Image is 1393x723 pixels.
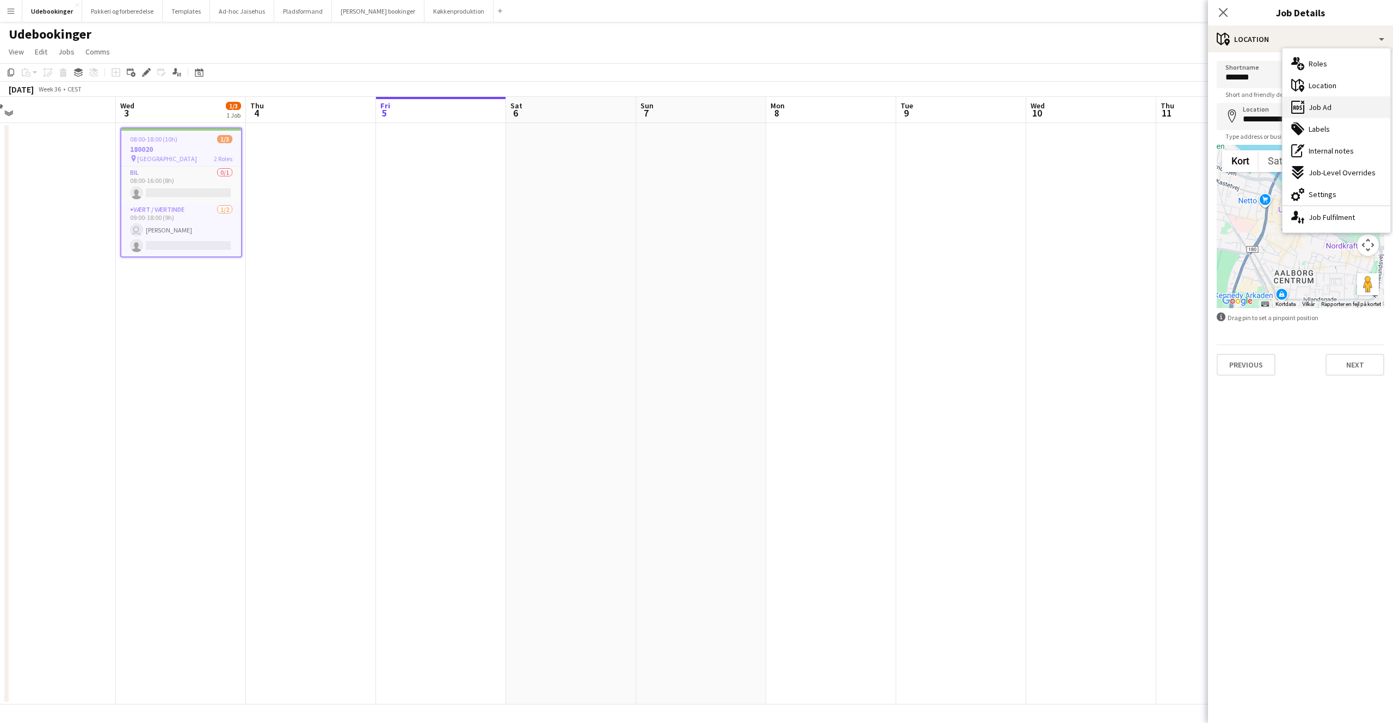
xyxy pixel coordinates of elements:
[1219,294,1255,308] img: Google
[639,107,654,119] span: 7
[226,111,241,119] div: 1 Job
[226,102,241,110] span: 1/3
[22,1,82,22] button: Udebookinger
[137,155,197,163] span: [GEOGRAPHIC_DATA]
[1208,5,1393,20] h3: Job Details
[81,45,114,59] a: Comms
[35,47,47,57] span: Edit
[1219,294,1255,308] a: Åbn dette området i Google Maps (åbner i et nyt vindue)
[120,127,242,258] app-job-card: 08:00-18:00 (10h)1/3180020 [GEOGRAPHIC_DATA]2 RolesBil0/108:00-16:00 (8h) Vært / Værtinde1/209:00...
[424,1,494,22] button: Køkkenproduktion
[121,204,241,256] app-card-role: Vært / Værtinde1/209:00-18:00 (9h) [PERSON_NAME]
[1222,150,1259,172] button: Vis vejkort
[1309,59,1327,69] span: Roles
[249,107,264,119] span: 4
[1302,301,1315,307] a: Vilkår (åbnes i en ny fane)
[82,1,163,22] button: Pakkeri og forberedelse
[1283,206,1390,228] div: Job Fulfilment
[9,47,24,57] span: View
[1259,150,1307,172] button: Vis satellitbilleder
[274,1,332,22] button: Pladsformand
[214,155,232,163] span: 2 Roles
[1309,168,1376,177] span: Job-Level Overrides
[332,1,424,22] button: [PERSON_NAME] bookinger
[67,85,82,93] div: CEST
[640,101,654,111] span: Sun
[1261,301,1269,308] button: Tastaturgenveje
[1217,313,1384,323] div: Drag pin to set a pinpoint position
[121,167,241,204] app-card-role: Bil0/108:00-16:00 (8h)
[85,47,110,57] span: Comms
[1217,354,1275,376] button: Previous
[771,101,785,111] span: Mon
[1309,146,1354,156] span: Internal notes
[380,101,390,111] span: Fri
[9,26,91,42] h1: Udebookinger
[30,45,52,59] a: Edit
[1275,301,1296,308] button: Kortdata
[1217,90,1316,99] span: Short and friendly description
[250,101,264,111] span: Thu
[1357,234,1379,256] button: Styringselement til kortkamera
[1309,124,1330,134] span: Labels
[510,101,522,111] span: Sat
[120,101,134,111] span: Wed
[1208,26,1393,52] div: Location
[4,45,28,59] a: View
[163,1,210,22] button: Templates
[379,107,390,119] span: 5
[509,107,522,119] span: 6
[1217,132,1321,140] span: Type address or business name
[1309,189,1336,199] span: Settings
[769,107,785,119] span: 8
[210,1,274,22] button: Ad-hoc Jaisehus
[1029,107,1045,119] span: 10
[1357,273,1379,295] button: Træk Pegman hen på kortet for at åbne Street View
[1326,354,1384,376] button: Next
[1309,102,1332,112] span: Job Ad
[121,144,241,154] h3: 180020
[58,47,75,57] span: Jobs
[1161,101,1174,111] span: Thu
[119,107,134,119] span: 3
[1309,81,1336,90] span: Location
[54,45,79,59] a: Jobs
[901,101,913,111] span: Tue
[899,107,913,119] span: 9
[217,135,232,143] span: 1/3
[1159,107,1174,119] span: 11
[130,135,177,143] span: 08:00-18:00 (10h)
[9,84,34,95] div: [DATE]
[1031,101,1045,111] span: Wed
[36,85,63,93] span: Week 36
[1321,301,1381,307] a: Rapporter en fejl på kortet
